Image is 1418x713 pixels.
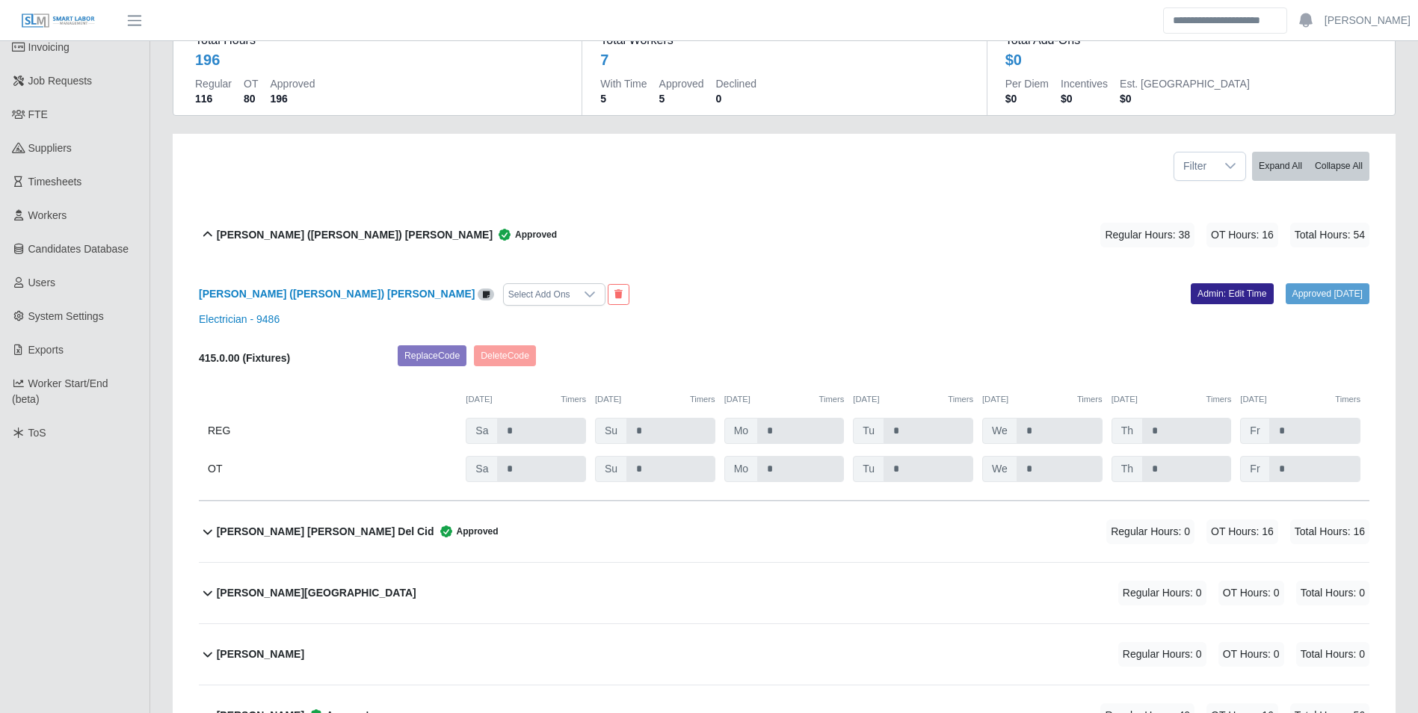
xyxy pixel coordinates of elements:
span: System Settings [28,310,104,322]
span: Workers [28,209,67,221]
span: Tu [853,418,884,444]
div: [DATE] [1112,393,1232,406]
dt: Incentives [1061,76,1108,91]
span: Su [595,456,627,482]
dt: Approved [270,76,315,91]
span: Candidates Database [28,243,129,255]
button: DeleteCode [474,345,536,366]
span: Worker Start/End (beta) [12,377,108,405]
span: Sa [466,418,498,444]
span: OT Hours: 16 [1206,519,1278,544]
span: We [982,418,1017,444]
span: Fr [1240,418,1269,444]
div: 7 [600,49,608,70]
span: Mo [724,418,758,444]
dd: $0 [1120,91,1250,106]
input: Search [1163,7,1287,34]
button: End Worker & Remove from the Timesheet [608,284,629,305]
dd: $0 [1005,91,1049,106]
span: Suppliers [28,142,72,154]
span: Th [1112,418,1143,444]
button: Collapse All [1308,152,1369,181]
span: Mo [724,456,758,482]
a: [PERSON_NAME] ([PERSON_NAME]) [PERSON_NAME] [199,288,475,300]
dt: With Time [600,76,647,91]
dt: OT [244,76,258,91]
span: Total Hours: 0 [1296,642,1369,667]
span: Regular Hours: 0 [1118,642,1206,667]
dd: 5 [659,91,704,106]
dt: Per Diem [1005,76,1049,91]
button: Timers [819,393,845,406]
span: Total Hours: 16 [1290,519,1369,544]
dt: Regular [195,76,232,91]
a: Approved [DATE] [1286,283,1369,304]
span: OT Hours: 16 [1206,223,1278,247]
div: [DATE] [466,393,586,406]
span: Th [1112,456,1143,482]
img: SLM Logo [21,13,96,29]
span: Total Hours: 0 [1296,581,1369,605]
span: Filter [1174,152,1215,180]
div: [DATE] [1240,393,1360,406]
span: Total Hours: 54 [1290,223,1369,247]
div: bulk actions [1252,152,1369,181]
span: Approved [493,227,557,242]
span: Regular Hours: 38 [1100,223,1194,247]
button: [PERSON_NAME][GEOGRAPHIC_DATA] Regular Hours: 0 OT Hours: 0 Total Hours: 0 [199,563,1369,623]
div: [DATE] [853,393,973,406]
dt: Declined [716,76,756,91]
button: Timers [561,393,586,406]
span: Fr [1240,456,1269,482]
button: Timers [690,393,715,406]
span: Sa [466,456,498,482]
dd: 116 [195,91,232,106]
span: Tu [853,456,884,482]
div: $0 [1005,49,1022,70]
a: Electrician - 9486 [199,313,280,325]
button: [PERSON_NAME] Regular Hours: 0 OT Hours: 0 Total Hours: 0 [199,624,1369,685]
dd: 80 [244,91,258,106]
button: Timers [1077,393,1103,406]
button: Timers [1335,393,1360,406]
b: [PERSON_NAME][GEOGRAPHIC_DATA] [217,585,416,601]
span: Regular Hours: 0 [1106,519,1194,544]
button: Timers [948,393,973,406]
div: Select Add Ons [504,284,575,305]
dd: 5 [600,91,647,106]
div: OT [208,456,457,482]
span: Invoicing [28,41,70,53]
span: Su [595,418,627,444]
button: [PERSON_NAME] ([PERSON_NAME]) [PERSON_NAME] Approved Regular Hours: 38 OT Hours: 16 Total Hours: 54 [199,205,1369,265]
span: Exports [28,344,64,356]
button: ReplaceCode [398,345,466,366]
span: FTE [28,108,48,120]
b: 415.0.00 (Fixtures) [199,352,290,364]
div: [DATE] [982,393,1103,406]
a: [PERSON_NAME] [1325,13,1411,28]
div: REG [208,418,457,444]
button: Timers [1206,393,1232,406]
dd: 0 [716,91,756,106]
dt: Approved [659,76,704,91]
span: Regular Hours: 0 [1118,581,1206,605]
button: Expand All [1252,152,1309,181]
dd: $0 [1061,91,1108,106]
span: Timesheets [28,176,82,188]
dt: Est. [GEOGRAPHIC_DATA] [1120,76,1250,91]
span: Approved [434,524,499,539]
span: OT Hours: 0 [1218,642,1284,667]
a: View/Edit Notes [478,288,494,300]
span: ToS [28,427,46,439]
button: [PERSON_NAME] [PERSON_NAME] Del Cid Approved Regular Hours: 0 OT Hours: 16 Total Hours: 16 [199,501,1369,562]
b: [PERSON_NAME] [PERSON_NAME] Del Cid [217,524,434,540]
span: We [982,456,1017,482]
span: OT Hours: 0 [1218,581,1284,605]
b: [PERSON_NAME] ([PERSON_NAME]) [PERSON_NAME] [217,227,493,243]
span: Job Requests [28,75,93,87]
span: Users [28,277,56,288]
div: 196 [195,49,220,70]
b: [PERSON_NAME] [217,646,304,662]
div: [DATE] [724,393,845,406]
